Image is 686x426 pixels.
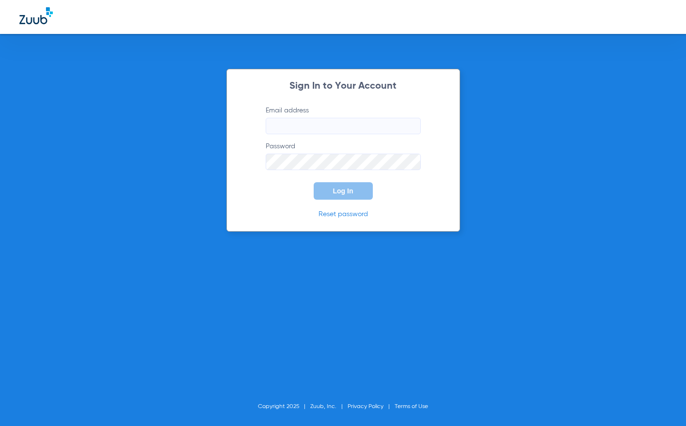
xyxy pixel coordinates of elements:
input: Password [266,154,421,170]
label: Password [266,142,421,170]
a: Privacy Policy [348,404,383,410]
li: Copyright 2025 [258,402,310,411]
label: Email address [266,106,421,134]
h2: Sign In to Your Account [251,81,435,91]
input: Email address [266,118,421,134]
a: Terms of Use [395,404,428,410]
img: Zuub Logo [19,7,53,24]
li: Zuub, Inc. [310,402,348,411]
a: Reset password [319,211,368,218]
span: Log In [333,187,353,195]
button: Log In [314,182,373,200]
